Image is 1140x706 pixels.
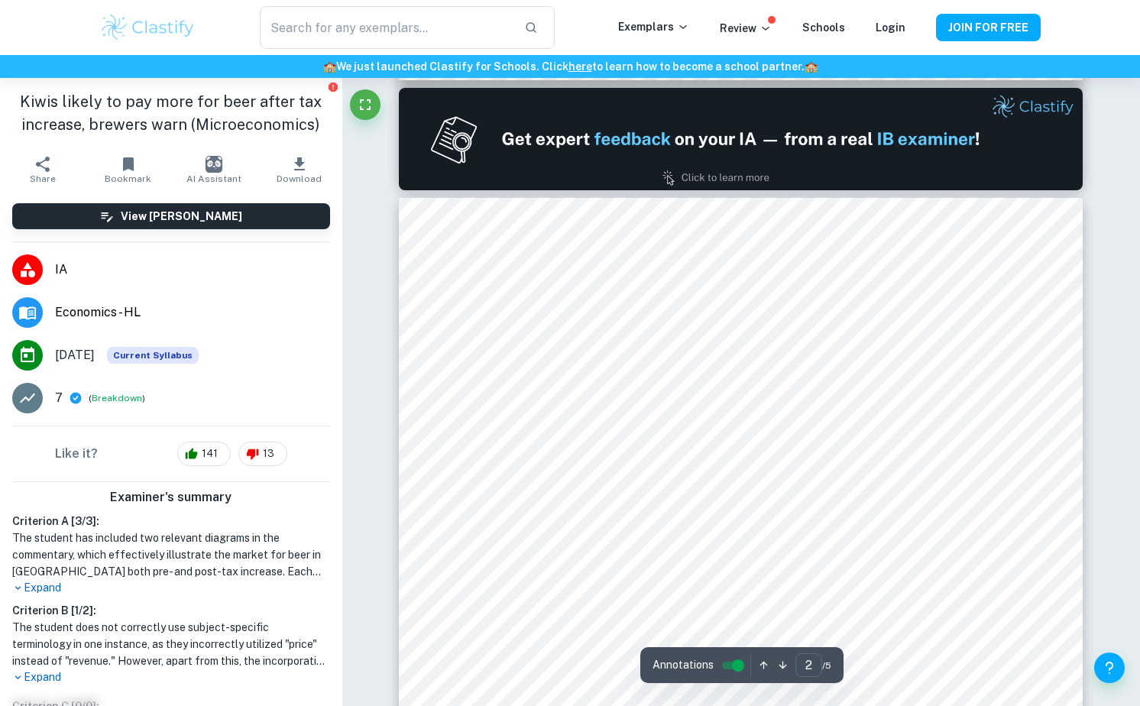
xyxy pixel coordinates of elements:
[121,208,242,225] h6: View [PERSON_NAME]
[55,346,95,364] span: [DATE]
[12,513,330,529] h6: Criterion A [ 3 / 3 ]:
[206,156,222,173] img: AI Assistant
[89,391,145,406] span: ( )
[328,81,339,92] button: Report issue
[720,20,772,37] p: Review
[260,6,512,49] input: Search for any exemplars...
[171,148,257,191] button: AI Assistant
[876,21,905,34] a: Login
[254,446,283,461] span: 13
[12,669,330,685] p: Expand
[6,488,336,507] h6: Examiner's summary
[12,619,330,669] h1: The student does not correctly use subject-specific terminology in one instance, as they incorrec...
[323,60,336,73] span: 🏫
[277,173,322,184] span: Download
[177,442,231,466] div: 141
[12,529,330,580] h1: The student has included two relevant diagrams in the commentary, which effectively illustrate th...
[3,58,1137,75] h6: We just launched Clastify for Schools. Click to learn how to become a school partner.
[99,12,196,43] img: Clastify logo
[805,60,818,73] span: 🏫
[12,90,330,136] h1: Kiwis likely to pay more for beer after tax increase, brewers warn (Microeconomics)
[618,18,689,35] p: Exemplars
[568,60,592,73] a: here
[30,173,56,184] span: Share
[92,391,142,405] button: Breakdown
[186,173,241,184] span: AI Assistant
[55,261,330,279] span: IA
[1094,653,1125,683] button: Help and Feedback
[12,580,330,596] p: Expand
[399,88,1083,190] img: Ad
[55,303,330,322] span: Economics - HL
[12,203,330,229] button: View [PERSON_NAME]
[55,389,63,407] p: 7
[107,347,199,364] span: Current Syllabus
[86,148,171,191] button: Bookmark
[653,657,714,673] span: Annotations
[802,21,845,34] a: Schools
[193,446,226,461] span: 141
[238,442,287,466] div: 13
[257,148,342,191] button: Download
[350,89,381,120] button: Fullscreen
[105,173,151,184] span: Bookmark
[936,14,1041,41] button: JOIN FOR FREE
[12,602,330,619] h6: Criterion B [ 1 / 2 ]:
[822,659,831,672] span: / 5
[107,347,199,364] div: This exemplar is based on the current syllabus. Feel free to refer to it for inspiration/ideas wh...
[55,445,98,463] h6: Like it?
